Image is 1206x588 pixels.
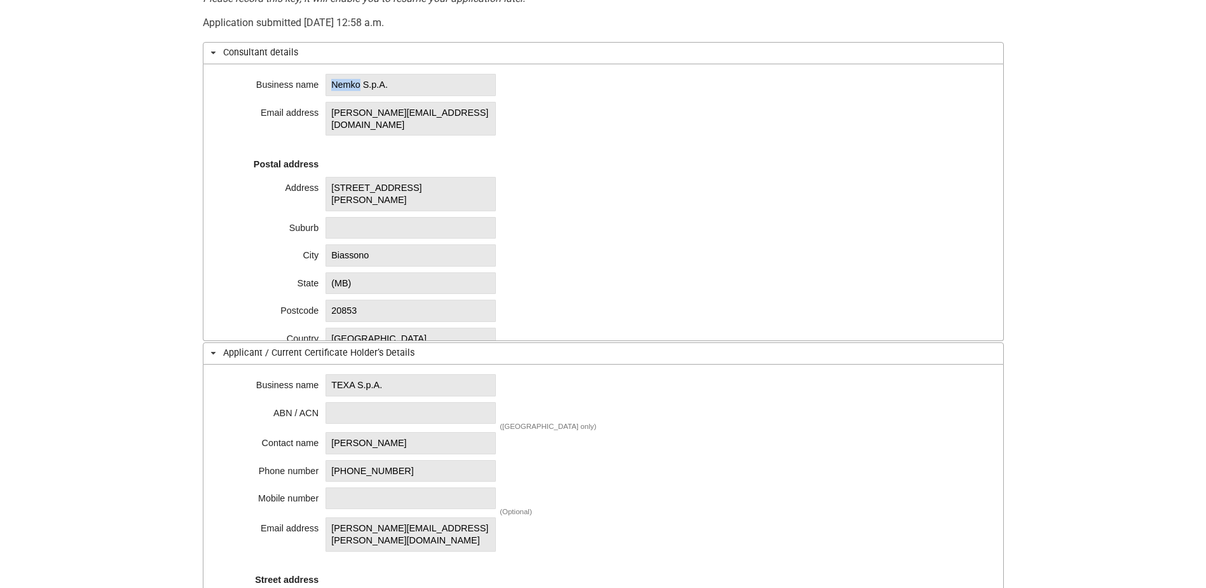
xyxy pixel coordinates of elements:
div: City [223,246,319,259]
strong: Street address [255,575,319,585]
span: 20853 [325,300,496,322]
span: [PERSON_NAME][EMAIL_ADDRESS][DOMAIN_NAME] [325,102,496,136]
div: Mobile number [223,489,319,502]
span: Biassono [325,244,496,267]
span: [PHONE_NUMBER] [325,460,496,482]
div: Contact name [223,434,319,447]
span: TEXA S.p.A. [325,374,496,396]
div: ABN / ACN [223,404,319,417]
div: Business name [223,376,319,389]
div: State [223,274,319,287]
h3: Consultant details [203,42,1004,64]
div: ([GEOGRAPHIC_DATA] only) [500,423,596,430]
div: (Optional) [500,508,532,515]
div: Suburb [223,219,319,232]
div: Phone number [223,462,319,475]
div: Postcode [223,302,319,314]
div: Address [223,179,319,192]
span: Nemko S.p.A. [325,74,496,96]
span: [GEOGRAPHIC_DATA] [325,328,496,350]
span: [PERSON_NAME][EMAIL_ADDRESS][PERSON_NAME][DOMAIN_NAME] [325,517,496,551]
span: [STREET_ADDRESS][PERSON_NAME] [325,177,496,211]
h3: Applicant / Current Certificate Holder’s Details [203,342,1004,365]
div: Email address [223,519,319,532]
strong: Postal address [254,159,319,169]
span: [PERSON_NAME] [325,432,496,454]
div: Business name [223,76,319,88]
span: (MB) [325,272,496,295]
div: Email address [223,104,319,116]
div: Country [223,330,319,342]
div: Application submitted [DATE] 12:58 a.m. [203,17,1004,29]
